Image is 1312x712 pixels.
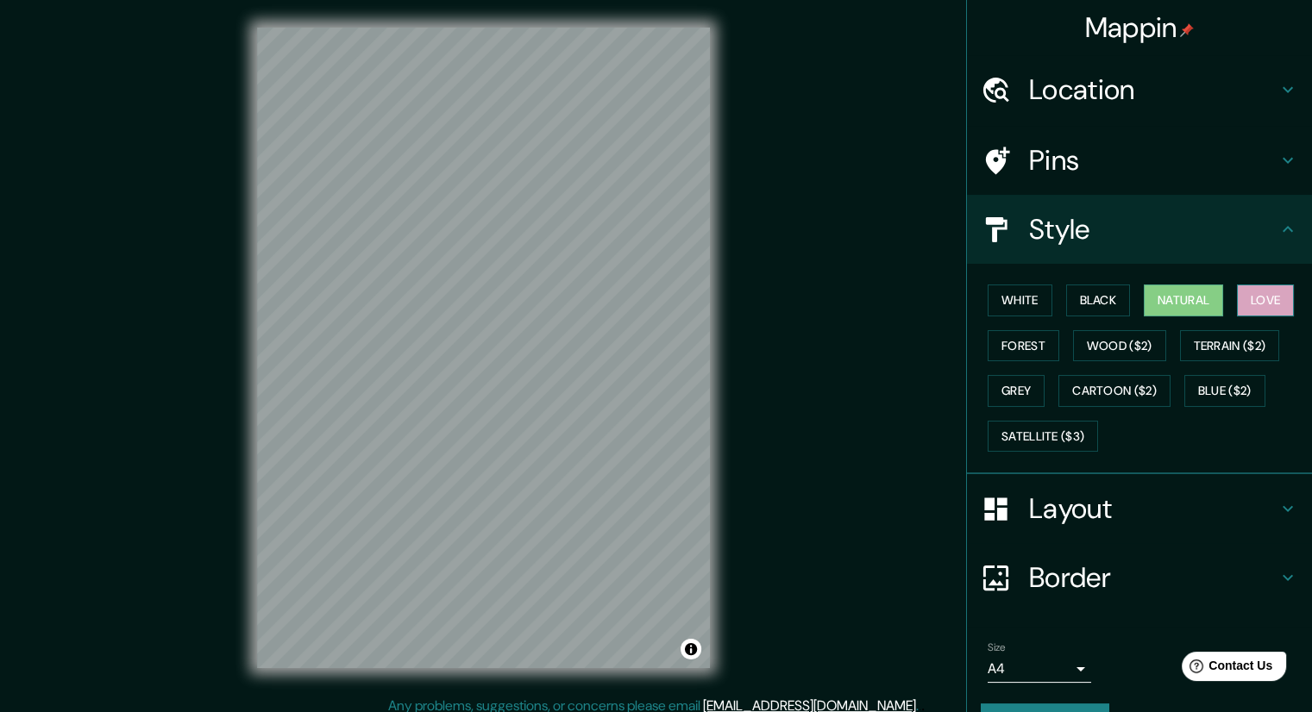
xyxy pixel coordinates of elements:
[1029,72,1277,107] h4: Location
[1029,491,1277,526] h4: Layout
[1144,284,1223,316] button: Natural
[1029,560,1277,595] h4: Border
[1058,375,1171,407] button: Cartoon ($2)
[1029,212,1277,247] h4: Style
[988,421,1098,453] button: Satellite ($3)
[967,55,1312,124] div: Location
[1073,330,1166,362] button: Wood ($2)
[988,375,1045,407] button: Grey
[1029,143,1277,178] h4: Pins
[1180,23,1194,37] img: pin-icon.png
[988,330,1059,362] button: Forest
[681,639,701,659] button: Toggle attribution
[1085,10,1195,45] h4: Mappin
[988,284,1052,316] button: White
[1184,375,1265,407] button: Blue ($2)
[257,28,710,668] canvas: Map
[988,640,1006,655] label: Size
[967,126,1312,195] div: Pins
[967,195,1312,264] div: Style
[988,655,1091,683] div: A4
[967,543,1312,612] div: Border
[1158,645,1293,693] iframe: Help widget launcher
[1180,330,1280,362] button: Terrain ($2)
[967,474,1312,543] div: Layout
[1066,284,1131,316] button: Black
[1237,284,1294,316] button: Love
